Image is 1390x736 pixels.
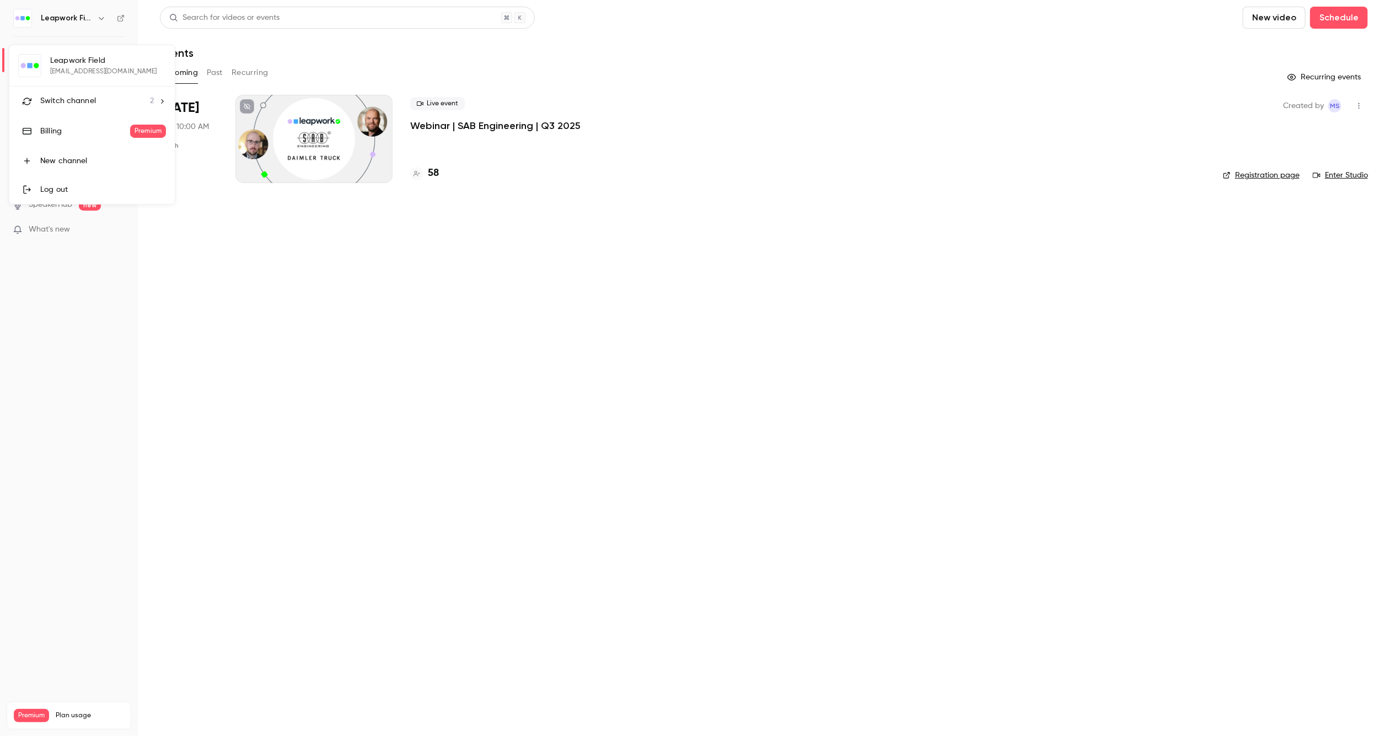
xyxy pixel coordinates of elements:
[40,155,166,166] div: New channel
[40,95,96,107] span: Switch channel
[40,184,166,195] div: Log out
[40,126,130,137] div: Billing
[150,95,154,107] span: 2
[130,125,166,138] span: Premium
